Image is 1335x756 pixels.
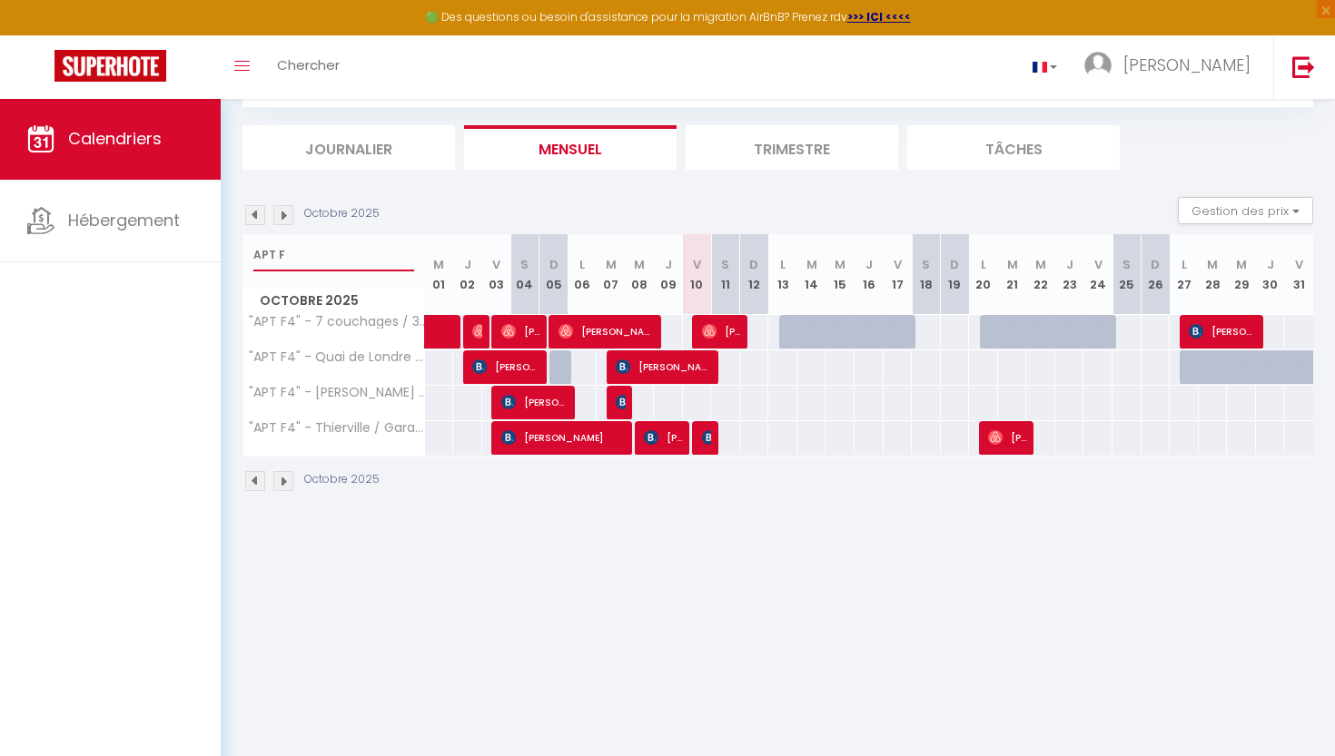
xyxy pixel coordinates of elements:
abbr: J [1066,256,1073,273]
span: "APT F4" - [PERSON_NAME] - Parking sécurisé - Climatisation séjour - 2 chambres [246,386,428,399]
span: [PERSON_NAME] [616,385,626,419]
th: 20 [969,234,998,315]
p: Octobre 2025 [304,471,380,488]
abbr: M [433,256,444,273]
th: 12 [740,234,769,315]
span: [PERSON_NAME] [702,420,712,455]
abbr: M [606,256,617,273]
input: Rechercher un logement... [253,239,414,271]
span: Octobre 2025 [243,288,424,314]
th: 04 [510,234,539,315]
abbr: V [1094,256,1103,273]
abbr: D [749,256,758,273]
th: 16 [855,234,884,315]
abbr: J [665,256,672,273]
abbr: L [981,256,986,273]
th: 31 [1284,234,1313,315]
span: [PERSON_NAME] [501,385,569,419]
img: logout [1292,55,1315,78]
th: 01 [425,234,454,315]
th: 02 [453,234,482,315]
abbr: D [950,256,959,273]
abbr: L [579,256,585,273]
span: [PERSON_NAME] [472,349,540,384]
th: 28 [1199,234,1228,315]
th: 09 [654,234,683,315]
abbr: J [865,256,873,273]
span: Calendriers [68,127,162,150]
th: 13 [768,234,797,315]
abbr: J [1267,256,1274,273]
span: [PERSON_NAME] [501,314,540,349]
abbr: D [549,256,559,273]
th: 10 [683,234,712,315]
abbr: M [1035,256,1046,273]
th: 03 [482,234,511,315]
img: ... [1084,52,1112,79]
li: Tâches [907,125,1120,170]
abbr: M [634,256,645,273]
th: 05 [539,234,569,315]
span: "APT F4" - 7 couchages / 3 chambres - Billard - Fléchette - Terrain exterieur 800m² / Barbecue [246,315,428,329]
abbr: L [1182,256,1187,273]
span: [PERSON_NAME] [559,314,656,349]
th: 30 [1256,234,1285,315]
abbr: V [492,256,500,273]
span: "APT F4" - Quai de Londre (cœur de ville) - 3 chambres [246,350,428,364]
th: 17 [884,234,913,315]
abbr: M [1207,256,1218,273]
span: [PERSON_NAME] [644,420,683,455]
th: 06 [568,234,597,315]
span: [PERSON_NAME] [501,420,628,455]
abbr: V [1295,256,1303,273]
abbr: D [1151,256,1160,273]
span: Chercher [277,55,340,74]
abbr: S [520,256,529,273]
a: ... [PERSON_NAME] [1071,35,1273,99]
button: Gestion des prix [1178,197,1313,224]
span: [PERSON_NAME] [616,349,713,384]
abbr: M [1236,256,1247,273]
li: Journalier [242,125,455,170]
abbr: M [835,256,845,273]
abbr: V [693,256,701,273]
th: 19 [941,234,970,315]
abbr: S [1122,256,1131,273]
th: 29 [1227,234,1256,315]
span: "APT F4" - Thierville / Garage vélo & moto / Proche régiment militaire / [GEOGRAPHIC_DATA] 5 min ... [246,421,428,435]
th: 15 [826,234,855,315]
li: Mensuel [464,125,677,170]
img: Super Booking [54,50,166,82]
abbr: S [721,256,729,273]
span: Hébergement [68,209,180,231]
th: 07 [597,234,626,315]
abbr: V [894,256,902,273]
th: 08 [625,234,654,315]
abbr: S [922,256,930,273]
span: [PERSON_NAME] [702,314,741,349]
th: 18 [912,234,941,315]
abbr: J [464,256,471,273]
a: Chercher [263,35,353,99]
span: [PERSON_NAME] [988,420,1027,455]
th: 25 [1112,234,1142,315]
th: 21 [998,234,1027,315]
span: [PERSON_NAME] [1123,54,1251,76]
abbr: M [1007,256,1018,273]
th: 11 [711,234,740,315]
span: [PERSON_NAME] [472,314,482,349]
span: [PERSON_NAME] [1189,314,1257,349]
th: 24 [1083,234,1112,315]
th: 14 [797,234,826,315]
li: Trimestre [686,125,898,170]
abbr: L [780,256,786,273]
th: 27 [1170,234,1199,315]
th: 22 [1026,234,1055,315]
th: 26 [1142,234,1171,315]
p: Octobre 2025 [304,205,380,222]
a: >>> ICI <<<< [847,9,911,25]
th: 23 [1055,234,1084,315]
abbr: M [806,256,817,273]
